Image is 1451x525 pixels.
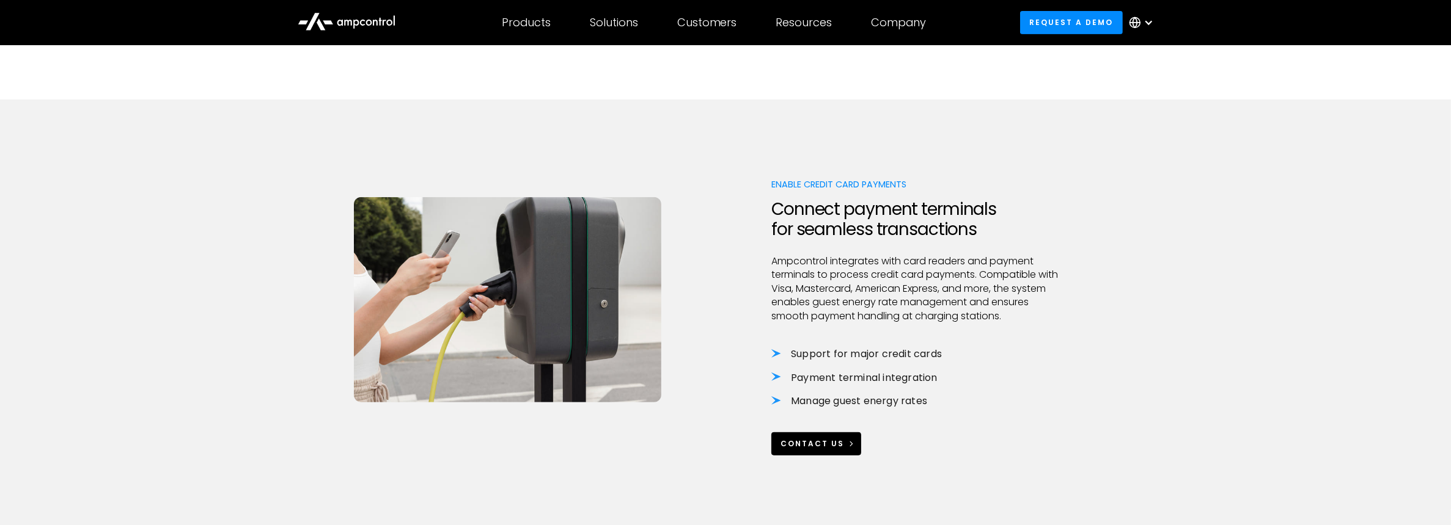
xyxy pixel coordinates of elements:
[677,16,737,29] div: Customers
[502,16,551,29] div: Products
[771,178,1061,191] div: Enable Credit Card Payments
[776,16,832,29] div: Resources
[354,197,661,402] img: man with charger
[781,438,845,449] div: Contact Us
[872,16,927,29] div: Company
[771,347,1061,361] li: Support for major credit cards
[1020,11,1123,34] a: Request a demo
[771,255,1061,323] p: Ampcontrol integrates with card readers and payment terminals to process credit card payments. Co...
[771,371,1061,385] li: Payment terminal integration
[771,394,1061,408] li: Manage guest energy rates
[590,16,638,29] div: Solutions
[771,199,1061,240] h2: Connect payment terminals for seamless transactions
[771,432,861,455] a: Contact Us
